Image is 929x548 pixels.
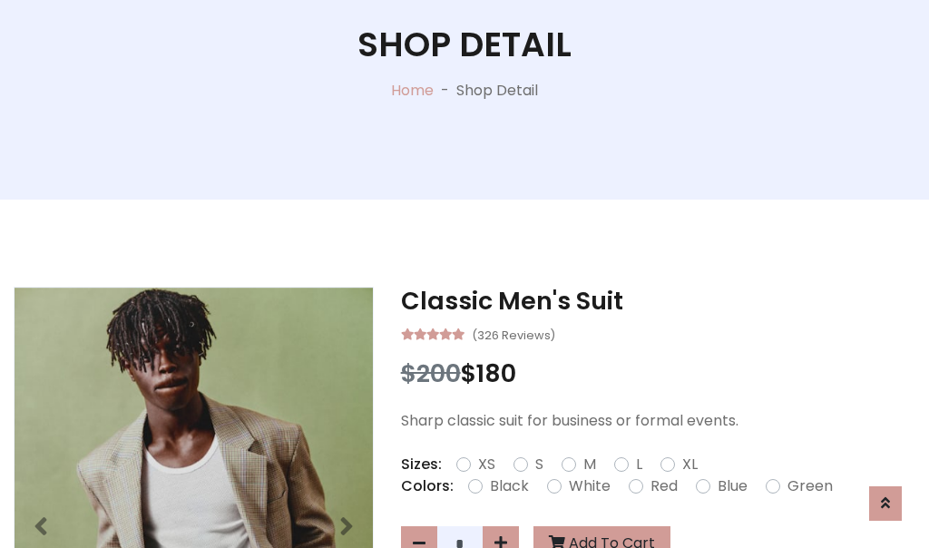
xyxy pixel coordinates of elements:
span: $200 [401,357,461,390]
label: XS [478,454,495,475]
p: Colors: [401,475,454,497]
h3: Classic Men's Suit [401,287,915,316]
p: - [434,80,456,102]
a: Home [391,80,434,101]
label: Red [650,475,678,497]
h1: Shop Detail [357,24,572,65]
p: Sharp classic suit for business or formal events. [401,410,915,432]
label: Green [787,475,833,497]
label: Black [490,475,529,497]
h3: $ [401,359,915,388]
p: Sizes: [401,454,442,475]
label: L [636,454,642,475]
label: Blue [718,475,748,497]
span: 180 [476,357,516,390]
label: S [535,454,543,475]
label: XL [682,454,698,475]
small: (326 Reviews) [472,323,555,345]
label: M [583,454,596,475]
label: White [569,475,611,497]
p: Shop Detail [456,80,538,102]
